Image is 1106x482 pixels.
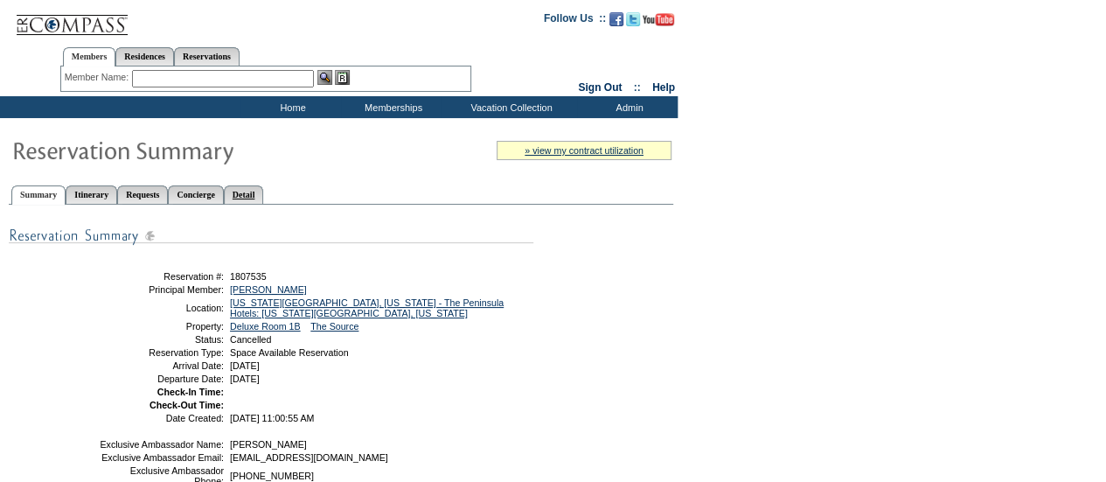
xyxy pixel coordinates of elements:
a: Help [652,81,675,94]
span: Cancelled [230,334,271,345]
td: Reservation Type: [99,347,224,358]
img: View [317,70,332,85]
td: Location: [99,297,224,318]
a: Members [63,47,116,66]
span: 1807535 [230,271,267,282]
a: Subscribe to our YouTube Channel [643,17,674,28]
td: Vacation Collection [442,96,577,118]
img: Reservaton Summary [11,132,361,167]
td: Reservation #: [99,271,224,282]
a: Detail [224,185,264,204]
a: Sign Out [578,81,622,94]
a: Reservations [174,47,240,66]
a: » view my contract utilization [525,145,643,156]
span: [DATE] 11:00:55 AM [230,413,314,423]
a: Follow us on Twitter [626,17,640,28]
a: [US_STATE][GEOGRAPHIC_DATA], [US_STATE] - The Peninsula Hotels: [US_STATE][GEOGRAPHIC_DATA], [US_... [230,297,504,318]
span: [DATE] [230,374,260,384]
a: Deluxe Room 1B [230,321,301,332]
strong: Check-In Time: [157,387,224,397]
span: [EMAIL_ADDRESS][DOMAIN_NAME] [230,452,388,463]
img: Follow us on Twitter [626,12,640,26]
a: Become our fan on Facebook [609,17,623,28]
strong: Check-Out Time: [150,400,224,410]
td: Departure Date: [99,374,224,384]
td: Home [240,96,341,118]
td: Arrival Date: [99,360,224,371]
img: Become our fan on Facebook [609,12,623,26]
td: Status: [99,334,224,345]
td: Follow Us :: [544,10,606,31]
a: The Source [310,321,358,332]
img: Subscribe to our YouTube Channel [643,13,674,26]
a: Requests [117,185,168,204]
span: :: [634,81,641,94]
td: Exclusive Ambassador Name: [99,439,224,450]
a: Concierge [168,185,223,204]
a: Residences [115,47,174,66]
span: Space Available Reservation [230,347,348,358]
td: Memberships [341,96,442,118]
a: [PERSON_NAME] [230,284,307,295]
span: [DATE] [230,360,260,371]
img: subTtlResSummary.gif [9,225,533,247]
td: Principal Member: [99,284,224,295]
a: Summary [11,185,66,205]
td: Exclusive Ambassador Email: [99,452,224,463]
span: [PHONE_NUMBER] [230,471,314,481]
div: Member Name: [65,70,132,85]
a: Itinerary [66,185,117,204]
img: Reservations [335,70,350,85]
td: Date Created: [99,413,224,423]
td: Admin [577,96,678,118]
span: [PERSON_NAME] [230,439,307,450]
td: Property: [99,321,224,332]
